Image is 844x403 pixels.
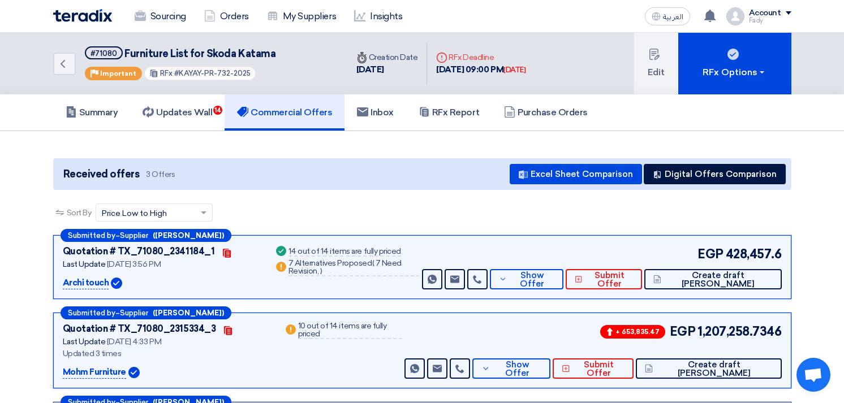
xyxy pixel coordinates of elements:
[53,94,131,131] a: Summary
[644,164,786,184] button: Digital Offers Comparison
[288,248,401,257] div: 14 out of 14 items are fully priced
[726,7,744,25] img: profile_test.png
[128,367,140,378] img: Verified Account
[490,269,564,289] button: Show Offer
[225,94,345,131] a: Commercial Offers
[63,366,126,379] p: Mohm Furniture
[345,4,411,29] a: Insights
[634,33,678,94] button: Edit
[749,8,781,18] div: Account
[503,64,526,76] div: [DATE]
[63,259,106,269] span: Last Update
[63,348,270,359] div: Updated 3 times
[174,69,251,77] span: #KAYAY-PR-732-2025
[91,50,117,57] div: #71080
[143,107,212,118] h5: Updates Wall
[320,266,322,276] span: )
[406,94,492,131] a: RFx Report
[130,94,225,131] a: Updates Wall14
[357,107,394,118] h5: Inbox
[237,107,332,118] h5: Commercial Offers
[644,269,781,289] button: Create draft [PERSON_NAME]
[107,259,161,269] span: [DATE] 3:56 PM
[102,207,167,219] span: Price Low to High
[703,66,767,79] div: RFx Options
[600,325,665,339] span: + 653,835.47
[796,358,830,392] div: Open chat
[749,18,791,24] div: Fady
[419,107,479,118] h5: RFx Report
[85,46,276,60] h5: Furniture List for Skoda Katama
[510,164,642,184] button: Excel Sheet Comparison
[573,361,625,378] span: Submit Offer
[63,276,109,290] p: Archi touch
[100,70,136,77] span: Important
[663,13,683,21] span: العربية
[68,309,115,317] span: Submitted by
[510,271,554,288] span: Show Offer
[53,9,112,22] img: Teradix logo
[436,63,526,76] div: [DATE] 09:00 PM
[697,245,724,263] span: EGP
[146,169,175,180] span: 3 Offers
[493,361,541,378] span: Show Offer
[153,232,224,239] b: ([PERSON_NAME])
[288,259,420,276] div: 7 Alternatives Proposed
[356,51,418,63] div: Creation Date
[153,309,224,317] b: ([PERSON_NAME])
[670,322,696,341] span: EGP
[68,232,115,239] span: Submitted by
[656,361,772,378] span: Create draft [PERSON_NAME]
[726,245,782,263] span: 428,457.6
[63,167,140,182] span: Received offers
[664,271,773,288] span: Create draft [PERSON_NAME]
[63,245,215,258] div: Quotation # TX_71080_2341184_1
[63,322,216,336] div: Quotation # TX_71080_2315334_3
[636,358,782,379] button: Create draft [PERSON_NAME]
[472,358,550,379] button: Show Offer
[372,258,374,268] span: (
[553,358,634,379] button: Submit Offer
[67,207,92,219] span: Sort By
[345,94,406,131] a: Inbox
[213,106,222,115] span: 14
[504,107,588,118] h5: Purchase Orders
[566,269,642,289] button: Submit Offer
[645,7,690,25] button: العربية
[107,337,161,346] span: [DATE] 4:33 PM
[697,322,781,341] span: 1,207,258.7346
[126,4,195,29] a: Sourcing
[356,63,418,76] div: [DATE]
[298,322,403,339] div: 10 out of 14 items are fully priced
[63,337,106,346] span: Last Update
[678,33,791,94] button: RFx Options
[120,232,148,239] span: Supplier
[585,271,633,288] span: Submit Offer
[258,4,345,29] a: My Suppliers
[195,4,258,29] a: Orders
[61,229,231,242] div: –
[120,309,148,317] span: Supplier
[124,47,275,60] span: Furniture List for Skoda Katama
[66,107,118,118] h5: Summary
[160,69,173,77] span: RFx
[436,51,526,63] div: RFx Deadline
[61,306,231,319] div: –
[492,94,600,131] a: Purchase Orders
[288,258,402,276] span: 7 Need Revision,
[111,278,122,289] img: Verified Account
